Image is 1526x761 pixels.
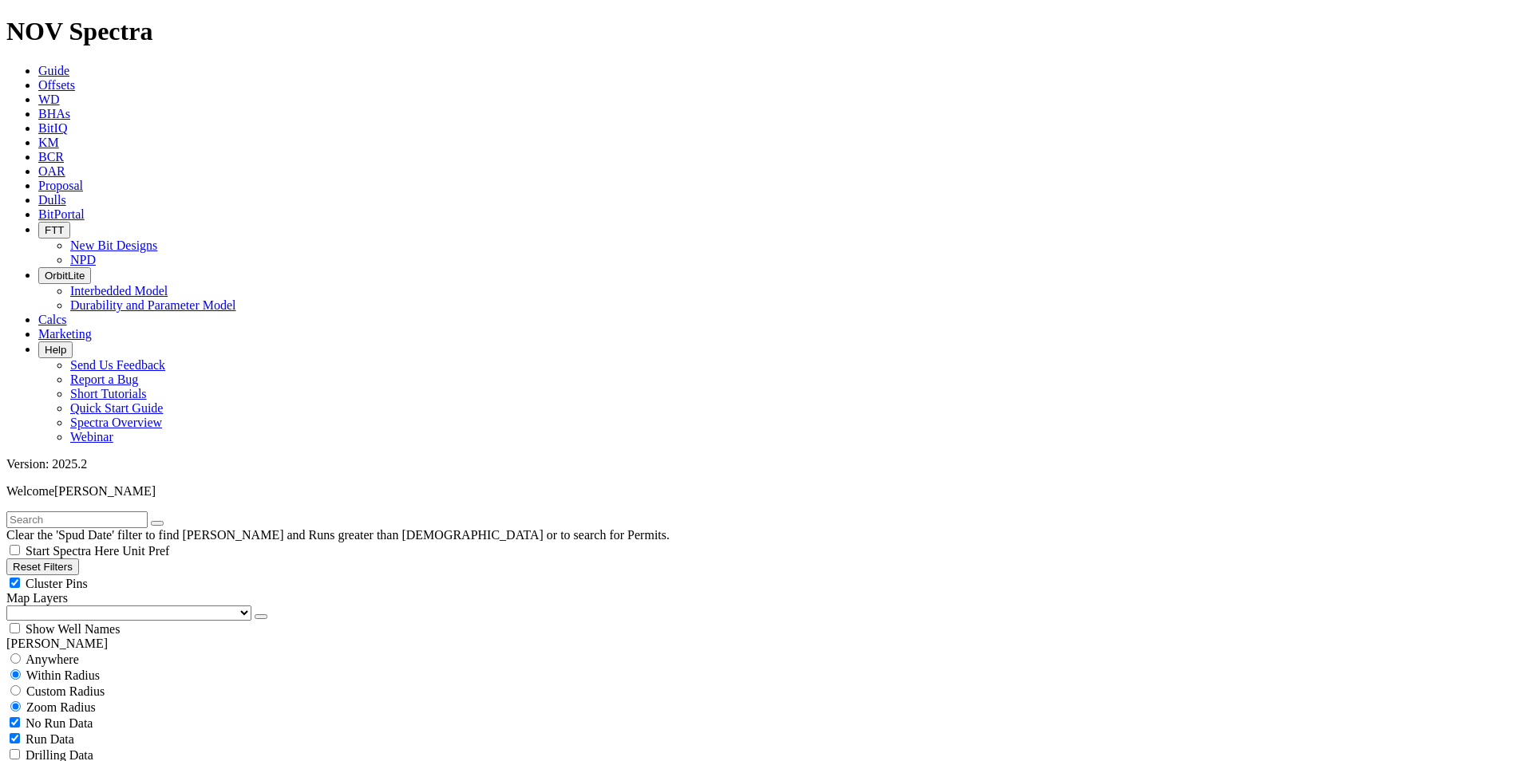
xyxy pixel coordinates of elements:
a: Spectra Overview [70,416,162,429]
p: Welcome [6,484,1520,499]
span: Anywhere [26,653,79,666]
a: Dulls [38,193,66,207]
a: WD [38,93,60,106]
span: Within Radius [26,668,100,682]
span: Unit Pref [122,544,169,558]
a: Send Us Feedback [70,358,165,372]
a: Calcs [38,313,67,326]
button: FTT [38,222,70,239]
span: Show Well Names [26,622,120,636]
input: Start Spectra Here [10,545,20,555]
a: Quick Start Guide [70,401,163,415]
a: Webinar [70,430,113,444]
button: OrbitLite [38,267,91,284]
span: Custom Radius [26,684,105,698]
a: Interbedded Model [70,284,168,298]
div: Version: 2025.2 [6,457,1520,471]
span: Zoom Radius [26,700,96,714]
button: Help [38,341,73,358]
a: Report a Bug [70,373,138,386]
span: No Run Data [26,716,93,730]
a: Guide [38,64,69,77]
a: Proposal [38,179,83,192]
input: Search [6,511,148,528]
a: NPD [70,253,96,266]
a: BCR [38,150,64,164]
a: Marketing [38,327,92,341]
span: OrbitLite [45,270,85,282]
span: Run Data [26,732,74,746]
a: OAR [38,164,65,178]
a: BitIQ [38,121,67,135]
span: Help [45,344,66,356]
span: Map Layers [6,591,68,605]
span: FTT [45,224,64,236]
a: Short Tutorials [70,387,147,400]
a: BHAs [38,107,70,120]
a: New Bit Designs [70,239,157,252]
span: [PERSON_NAME] [54,484,156,498]
span: Cluster Pins [26,577,88,590]
h1: NOV Spectra [6,17,1520,46]
span: Start Spectra Here [26,544,119,558]
span: Clear the 'Spud Date' filter to find [PERSON_NAME] and Runs greater than [DEMOGRAPHIC_DATA] or to... [6,528,670,542]
a: BitPortal [38,207,85,221]
a: Offsets [38,78,75,92]
a: KM [38,136,59,149]
button: Reset Filters [6,558,79,575]
a: Durability and Parameter Model [70,298,236,312]
div: [PERSON_NAME] [6,637,1520,651]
